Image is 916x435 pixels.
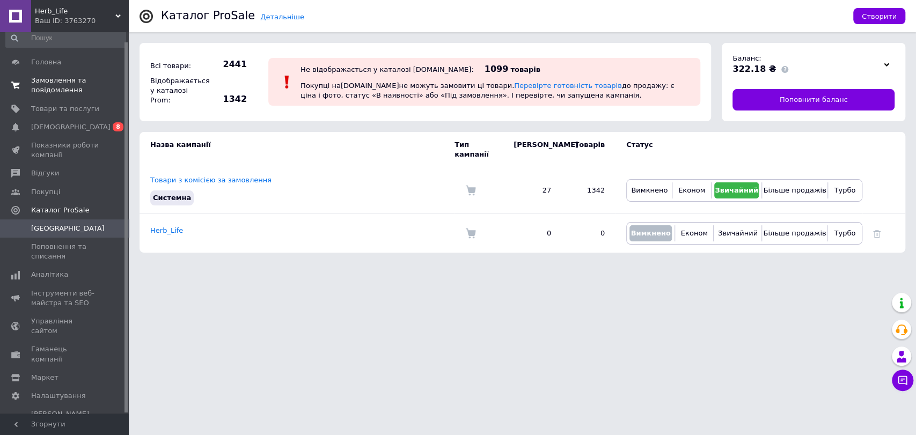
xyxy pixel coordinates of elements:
span: Маркет [31,373,58,382]
td: 0 [562,214,615,253]
td: Назва кампанії [140,132,455,167]
td: 1342 [562,167,615,214]
td: Товарів [562,132,615,167]
button: Економ [678,225,710,241]
span: [DEMOGRAPHIC_DATA] [31,122,111,132]
button: Звичайний [716,225,759,241]
img: Комісія за замовлення [465,185,476,196]
span: Звичайний [718,229,758,237]
span: Вимкнено [631,229,670,237]
span: Показники роботи компанії [31,141,99,160]
input: Пошук [5,28,126,48]
span: Аналітика [31,270,68,279]
span: Більше продажів [763,229,826,237]
a: Детальніше [260,13,304,21]
div: Всі товари: [148,58,207,73]
span: Економ [681,229,708,237]
button: Турбо [830,225,859,241]
span: 2441 [209,58,247,70]
span: Більше продажів [763,186,826,194]
button: Вимкнено [629,182,669,198]
span: Поповнення та списання [31,242,99,261]
span: Відгуки [31,168,59,178]
span: [GEOGRAPHIC_DATA] [31,224,105,233]
span: Покупці [31,187,60,197]
button: Економ [675,182,708,198]
button: Більше продажів [765,225,824,241]
td: [PERSON_NAME] [503,132,562,167]
button: Створити [853,8,905,24]
span: Замовлення та повідомлення [31,76,99,95]
span: Звичайний [715,186,758,194]
span: Турбо [834,229,855,237]
td: Тип кампанії [455,132,503,167]
div: Не відображається у каталозі [DOMAIN_NAME]: [301,65,474,73]
span: Товари та послуги [31,104,99,114]
span: Каталог ProSale [31,205,89,215]
span: Гаманець компанії [31,344,99,364]
span: 1342 [209,93,247,105]
span: Баланс: [732,54,761,62]
button: Чат з покупцем [892,370,913,391]
button: Звичайний [714,182,759,198]
span: Поповнити баланс [780,95,848,105]
img: Комісія за замовлення [465,228,476,239]
span: 322.18 ₴ [732,64,776,74]
span: Створити [862,12,897,20]
div: Ваш ID: 3763270 [35,16,129,26]
a: Товари з комісією за замовлення [150,176,272,184]
span: 8 [113,122,123,131]
a: Поповнити баланс [732,89,895,110]
div: Відображається у каталозі Prom: [148,73,207,108]
span: Головна [31,57,61,67]
span: Інструменти веб-майстра та SEO [31,289,99,308]
button: Більше продажів [765,182,824,198]
span: 1099 [485,64,509,74]
a: Видалити [873,229,881,237]
a: Перевірте готовність товарів [514,82,622,90]
span: Економ [678,186,705,194]
span: Турбо [834,186,855,194]
span: Herb_Life [35,6,115,16]
span: Покупці на [DOMAIN_NAME] не можуть замовити ці товари. до продажу: є ціна і фото, статус «В наявн... [301,82,674,99]
td: Статус [615,132,862,167]
span: Вимкнено [631,186,668,194]
td: 27 [503,167,562,214]
button: Вимкнено [629,225,672,241]
button: Турбо [831,182,859,198]
div: Каталог ProSale [161,10,255,21]
span: Управління сайтом [31,316,99,336]
span: Налаштування [31,391,86,401]
td: 0 [503,214,562,253]
span: Системна [153,194,191,202]
img: :exclamation: [279,74,295,90]
span: товарів [510,65,540,73]
a: Herb_Life [150,226,183,234]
